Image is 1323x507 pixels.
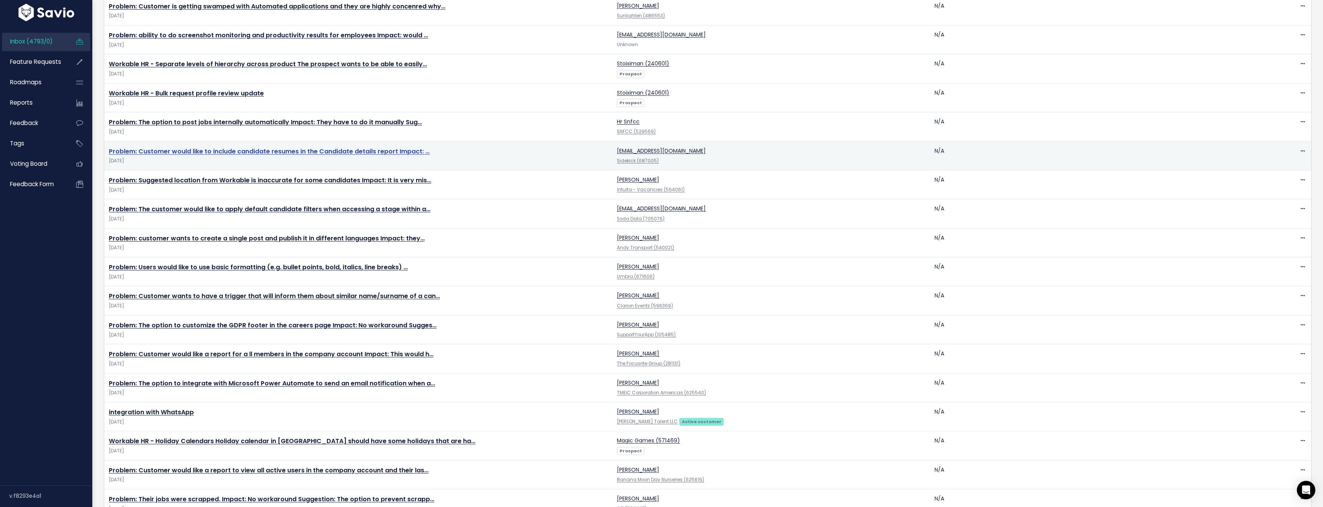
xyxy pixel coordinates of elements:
[10,98,33,107] span: Reports
[682,419,721,425] strong: Active customer
[930,286,1248,315] td: N/A
[617,13,665,19] a: Sunlighten (486553)
[109,234,425,243] a: Problem: customer wants to create a single post and publish it in different languages Impact: they…
[109,12,608,20] span: [DATE]
[109,408,194,417] a: integration with WhatsApp
[617,31,706,38] a: [EMAIL_ADDRESS][DOMAIN_NAME]
[617,495,659,502] a: [PERSON_NAME]
[10,58,61,66] span: Feature Requests
[10,37,53,45] span: Inbox (4793/0)
[617,216,665,222] a: Soda Data (705076)
[109,118,422,127] a: Problem: The option to post jobs internally automatically Impact: They have to do it manually Sug…
[617,408,659,415] a: [PERSON_NAME]
[617,60,669,67] a: Stoiximan (240601)
[109,215,608,223] span: [DATE]
[930,460,1248,489] td: N/A
[617,176,659,183] a: [PERSON_NAME]
[930,83,1248,112] td: N/A
[109,186,608,194] span: [DATE]
[617,419,678,425] a: [PERSON_NAME] Talent LLC
[109,418,608,426] span: [DATE]
[930,199,1248,228] td: N/A
[617,234,659,242] a: [PERSON_NAME]
[617,158,659,164] a: Sidekick (687005)
[930,228,1248,257] td: N/A
[617,205,706,212] a: [EMAIL_ADDRESS][DOMAIN_NAME]
[109,205,430,213] a: Problem: The customer would like to apply default candidate filters when accessing a stage within a…
[109,128,608,136] span: [DATE]
[620,100,642,106] strong: Prospect
[2,135,64,152] a: Tags
[109,360,608,368] span: [DATE]
[109,389,608,397] span: [DATE]
[109,176,431,185] a: Problem: Suggested location from Workable is inaccurate for some candidates Impact: It is very mis…
[617,118,640,125] a: Hr Snfcc
[109,60,427,68] a: Workable HR - Separate levels of hierarchy across product The prospect wants to be able to easily…
[930,54,1248,83] td: N/A
[109,263,408,272] a: Problem: Users would like to use basic formatting (e.g. bullet points, bold, italics, line breaks) …
[617,89,669,97] a: Stoiximan (240601)
[109,495,434,504] a: Problem: Their jobs were scrapped. Impact: No workaround Suggestion: The option to prevent scrapp…
[109,273,608,281] span: [DATE]
[10,78,42,86] span: Roadmaps
[10,139,24,147] span: Tags
[617,2,659,10] a: [PERSON_NAME]
[2,33,64,50] a: Inbox (4793/0)
[17,4,76,21] img: logo-white.9d6f32f41409.svg
[2,73,64,91] a: Roadmaps
[109,331,608,339] span: [DATE]
[617,360,680,367] a: The Focusrite Group (281131)
[109,437,475,445] a: Workable HR - Holiday Calendars Holiday calendar in [GEOGRAPHIC_DATA] should have some holidays t...
[617,42,638,48] span: Unknown
[1297,481,1315,499] div: Open Intercom Messenger
[2,114,64,132] a: Feedback
[617,447,644,454] a: Prospect
[930,431,1248,460] td: N/A
[930,402,1248,431] td: N/A
[617,437,680,444] a: Magic Games (571469)
[109,244,608,252] span: [DATE]
[109,302,608,310] span: [DATE]
[617,303,673,309] a: Clarion Events (596369)
[2,53,64,71] a: Feature Requests
[617,350,659,357] a: [PERSON_NAME]
[2,175,64,193] a: Feedback form
[109,31,428,40] a: Problem: ability to do screenshot monitoring and productivity results for employees Impact: would …
[930,112,1248,141] td: N/A
[109,89,264,98] a: Workable HR - Bulk request profile review update
[617,477,704,483] a: Banana Moon Day Nurseries (625619)
[617,466,659,474] a: [PERSON_NAME]
[617,263,659,270] a: [PERSON_NAME]
[109,70,608,78] span: [DATE]
[620,71,642,77] strong: Prospect
[617,187,685,193] a: Intuita - Vacancies (564061)
[930,344,1248,373] td: N/A
[930,257,1248,286] td: N/A
[109,466,428,475] a: Problem: Customer would like a report to view all active users in the company account and their las…
[10,119,38,127] span: Feedback
[617,147,706,155] a: [EMAIL_ADDRESS][DOMAIN_NAME]
[109,147,430,156] a: Problem: Customer would like to include candidate resumes in the Candidate details report Impact: …
[109,379,435,388] a: Problem: The option to integrate with Microsoft Power Automate to send an email notification when a…
[617,128,656,135] a: SNFCC (529569)
[10,160,47,168] span: Voting Board
[679,417,724,425] a: Active customer
[109,321,437,330] a: Problem: The option to customize the GDPR footer in the careers page Impact: No workaround Sugges…
[9,486,92,506] div: v.f8293e4a1
[930,141,1248,170] td: N/A
[930,315,1248,344] td: N/A
[617,274,655,280] a: Umbra (671606)
[109,292,440,300] a: Problem: Customer wants to have a trigger that will inform them about similar name/surname of a can…
[109,476,608,484] span: [DATE]
[109,350,433,359] a: Problem: Customer would like a report for a ll members in the company account Impact: This would h…
[930,373,1248,402] td: N/A
[617,292,659,299] a: [PERSON_NAME]
[109,99,608,107] span: [DATE]
[617,390,706,396] a: TMEIC Corporation Americas (625540)
[109,2,445,11] a: Problem: Customer is getting swamped with Automated applications and they are highly concenred why…
[617,98,644,106] a: Prospect
[109,41,608,49] span: [DATE]
[930,170,1248,199] td: N/A
[109,157,608,165] span: [DATE]
[10,180,54,188] span: Feedback form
